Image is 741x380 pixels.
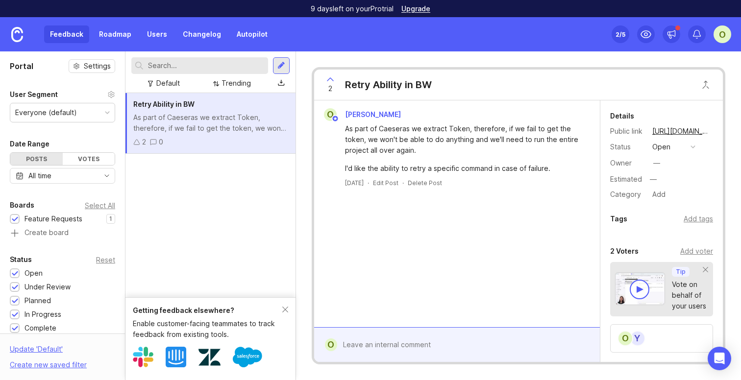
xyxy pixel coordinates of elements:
div: Status [610,142,644,152]
div: As part of Caeseras we extract Token, therefore, if we fail to get the token, we won't be able to... [345,123,580,156]
div: Edit Post [373,179,398,187]
div: Vote on behalf of your users [672,279,706,311]
div: Public link [610,126,644,137]
span: Retry Ability in BW [133,100,195,108]
a: O[PERSON_NAME] [318,108,409,121]
div: Open [25,268,43,279]
div: Status [10,254,32,265]
div: · [402,179,404,187]
a: Autopilot [231,25,273,43]
div: O [617,331,633,346]
input: Search... [148,60,264,71]
button: 2/5 [612,25,629,43]
div: Getting feedback elsewhere? [133,305,282,316]
img: Salesforce logo [233,342,262,372]
span: 2 [328,83,332,94]
div: Under Review [25,282,71,292]
div: Open Intercom Messenger [708,347,731,370]
div: Estimated [610,176,642,183]
div: Planned [25,295,51,306]
div: O [325,338,337,351]
div: — [647,173,660,186]
div: Posts [10,153,63,165]
div: · [368,179,369,187]
button: O [714,25,731,43]
span: [PERSON_NAME] [345,110,401,119]
div: Category [610,189,644,200]
div: Add tags [684,214,713,224]
div: — [653,158,660,168]
a: Create board [10,229,115,238]
div: Reset [96,257,115,262]
div: Feature Requests [25,214,82,224]
div: Enable customer-facing teammates to track feedback from existing tools. [133,318,282,340]
div: O [324,108,337,121]
p: 9 days left on your Pro trial [311,4,394,14]
div: Retry Ability in BW [345,78,432,92]
div: Owner [610,158,644,168]
div: Boards [10,199,34,211]
p: Tip [676,268,686,276]
img: video-thumbnail-vote-d41b83416815613422e2ca741bf692cc.jpg [615,272,665,305]
div: Add [649,188,668,201]
div: Trending [222,78,251,89]
a: Users [141,25,173,43]
div: Add voter [680,246,713,257]
div: I'd like the ability to retry a specific command in case of failure. [345,163,580,174]
a: [URL][DOMAIN_NAME] [649,125,713,138]
span: Settings [84,61,111,71]
p: 1 [109,215,112,223]
div: 2 Voters [610,245,639,257]
div: Date Range [10,138,49,150]
div: All time [28,170,51,181]
div: 2 [142,137,146,147]
div: open [652,142,670,152]
div: Complete [25,323,56,333]
div: Update ' Default ' [10,344,63,359]
h1: Portal [10,60,33,72]
div: As part of Caeseras we extract Token, therefore, if we fail to get the token, we won't be able to... [133,112,288,134]
div: Votes [63,153,115,165]
div: Default [156,78,180,89]
div: Y [630,331,645,346]
button: Close button [696,75,716,95]
a: Changelog [177,25,227,43]
div: Everyone (default) [15,107,77,118]
div: Delete Post [408,179,442,187]
a: Retry Ability in BWAs part of Caeseras we extract Token, therefore, if we fail to get the token, ... [125,93,296,154]
img: Intercom logo [166,347,186,367]
div: 0 [159,137,163,147]
svg: toggle icon [99,172,115,180]
div: Create new saved filter [10,359,87,370]
a: [DATE] [345,179,364,187]
div: Select All [85,203,115,208]
div: Tags [610,213,627,225]
a: Upgrade [401,5,430,12]
a: Add [644,188,668,201]
img: Slack logo [133,347,153,367]
a: Roadmap [93,25,137,43]
div: 2 /5 [616,27,625,41]
img: Zendesk logo [198,346,221,368]
div: In Progress [25,309,61,320]
img: Canny Home [11,27,23,42]
img: member badge [331,115,339,122]
div: User Segment [10,89,58,100]
button: Settings [69,59,115,73]
div: Details [610,110,634,122]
